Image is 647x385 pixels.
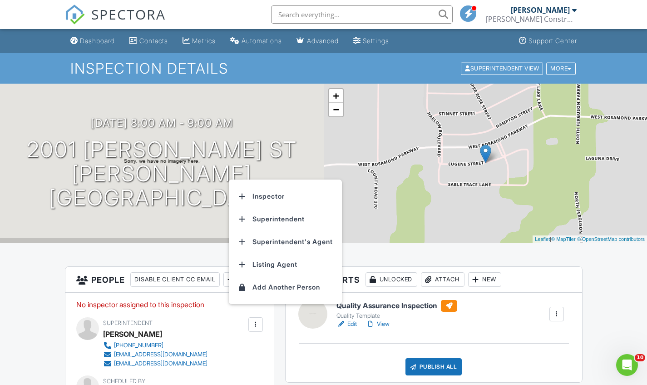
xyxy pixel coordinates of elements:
h3: [DATE] 8:00 am - 9:00 am [91,117,233,129]
h3: People [65,267,274,293]
a: Metrics [179,33,219,50]
a: Leaflet [535,236,550,242]
div: [PERSON_NAME] [511,5,570,15]
div: Dashboard [80,37,114,45]
div: [PERSON_NAME] [103,327,162,341]
div: [EMAIL_ADDRESS][DOMAIN_NAME] [114,351,207,358]
a: Contacts [125,33,172,50]
a: Zoom in [329,89,343,103]
div: Contacts [139,37,168,45]
a: Dashboard [67,33,118,50]
span: Scheduled By [103,378,145,385]
img: The Best Home Inspection Software - Spectora [65,5,85,25]
div: Superintendent View [461,62,543,75]
div: Attach [421,272,464,287]
a: Support Center [515,33,581,50]
li: Listing Agent [234,253,336,276]
div: | [533,235,647,243]
a: Quality Assurance Inspection Quality Template [336,300,457,320]
span: 10 [635,354,645,361]
div: Metrics [192,37,216,45]
div: New [468,272,501,287]
iframe: Intercom live chat [616,354,638,376]
div: More [546,62,576,75]
div: [PHONE_NUMBER] [114,342,163,349]
a: Automations (Basic) [227,33,286,50]
a: Advanced [293,33,342,50]
a: View [366,320,390,329]
div: Support Center [528,37,577,45]
a: Superintendent View [460,65,545,71]
div: Quality Template [336,312,457,320]
span: Superintendent [103,320,153,326]
a: Edit [336,320,357,329]
div: Advanced [307,37,339,45]
div: Hanson Construction Consulting [486,15,577,24]
a: [EMAIL_ADDRESS][DOMAIN_NAME] [103,359,207,368]
li: Add Another Person [234,276,336,299]
div: [EMAIL_ADDRESS][DOMAIN_NAME] [114,360,207,367]
a: Settings [350,33,393,50]
a: [EMAIL_ADDRESS][DOMAIN_NAME] [103,350,207,359]
a: © MapTiler [551,236,576,242]
h3: Reports [286,267,582,293]
a: Zoom out [329,103,343,116]
h6: Quality Assurance Inspection [336,300,457,312]
a: [PHONE_NUMBER] [103,341,207,350]
h1: Inspection Details [70,60,576,76]
div: Unlocked [365,272,417,287]
div: New [223,272,257,287]
p: No inspector assigned to this inspection [76,300,263,310]
input: Search everything... [271,5,453,24]
div: Publish All [405,358,462,375]
div: Disable Client CC Email [130,272,220,287]
a: SPECTORA [65,12,166,31]
a: © OpenStreetMap contributors [577,236,645,242]
div: Automations [242,37,282,45]
div: Settings [363,37,389,45]
h1: 2001 [PERSON_NAME] St [PERSON_NAME][GEOGRAPHIC_DATA] [15,138,309,210]
span: SPECTORA [91,5,166,24]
